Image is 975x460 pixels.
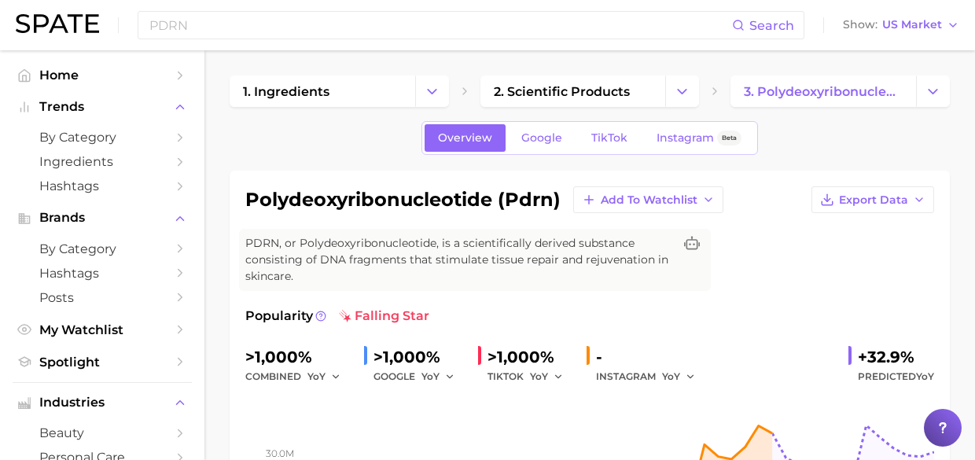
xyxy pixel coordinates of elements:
[245,348,312,366] span: >1,000%
[13,350,192,374] a: Spotlight
[916,370,934,382] span: YoY
[13,174,192,198] a: Hashtags
[339,307,429,326] span: falling star
[13,149,192,174] a: Ingredients
[421,367,455,386] button: YoY
[438,131,492,145] span: Overview
[39,68,165,83] span: Home
[596,344,706,370] div: -
[882,20,942,29] span: US Market
[601,193,697,207] span: Add to Watchlist
[39,290,165,305] span: Posts
[662,367,696,386] button: YoY
[39,130,165,145] span: by Category
[480,75,666,107] a: 2. scientific products
[487,367,574,386] div: TIKTOK
[16,14,99,33] img: SPATE
[307,367,341,386] button: YoY
[148,12,732,39] input: Search here for a brand, industry, or ingredient
[521,131,562,145] span: Google
[415,75,449,107] button: Change Category
[487,348,554,366] span: >1,000%
[749,18,794,33] span: Search
[722,131,737,145] span: Beta
[373,367,465,386] div: GOOGLE
[39,154,165,169] span: Ingredients
[13,318,192,342] a: My Watchlist
[245,307,313,326] span: Popularity
[578,124,641,152] a: TikTok
[596,367,706,386] div: INSTAGRAM
[13,206,192,230] button: Brands
[373,348,440,366] span: >1,000%
[245,190,561,209] h1: polydeoxyribonucleotide (pdrn)
[39,178,165,193] span: Hashtags
[839,15,963,35] button: ShowUS Market
[13,391,192,414] button: Industries
[811,186,934,213] button: Export Data
[39,322,165,337] span: My Watchlist
[643,124,755,152] a: InstagramBeta
[39,241,165,256] span: by Category
[730,75,916,107] a: 3. polydeoxyribonucleotide (pdrn)
[39,425,165,440] span: beauty
[39,211,165,225] span: Brands
[339,310,351,322] img: falling star
[530,367,564,386] button: YoY
[245,235,673,285] span: PDRN, or Polydeoxyribonucleotide, is a scientifically derived substance consisting of DNA fragmen...
[657,131,714,145] span: Instagram
[530,370,548,383] span: YoY
[425,124,506,152] a: Overview
[13,95,192,119] button: Trends
[662,370,680,383] span: YoY
[858,367,934,386] span: Predicted
[13,125,192,149] a: by Category
[665,75,699,107] button: Change Category
[858,344,934,370] div: +32.9%
[39,396,165,410] span: Industries
[916,75,950,107] button: Change Category
[13,285,192,310] a: Posts
[13,63,192,87] a: Home
[307,370,326,383] span: YoY
[839,193,908,207] span: Export Data
[744,84,903,99] span: 3. polydeoxyribonucleotide (pdrn)
[13,237,192,261] a: by Category
[243,84,329,99] span: 1. ingredients
[843,20,877,29] span: Show
[39,100,165,114] span: Trends
[230,75,415,107] a: 1. ingredients
[245,367,351,386] div: combined
[573,186,723,213] button: Add to Watchlist
[508,124,576,152] a: Google
[494,84,630,99] span: 2. scientific products
[39,355,165,370] span: Spotlight
[39,266,165,281] span: Hashtags
[13,421,192,445] a: beauty
[421,370,440,383] span: YoY
[13,261,192,285] a: Hashtags
[591,131,627,145] span: TikTok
